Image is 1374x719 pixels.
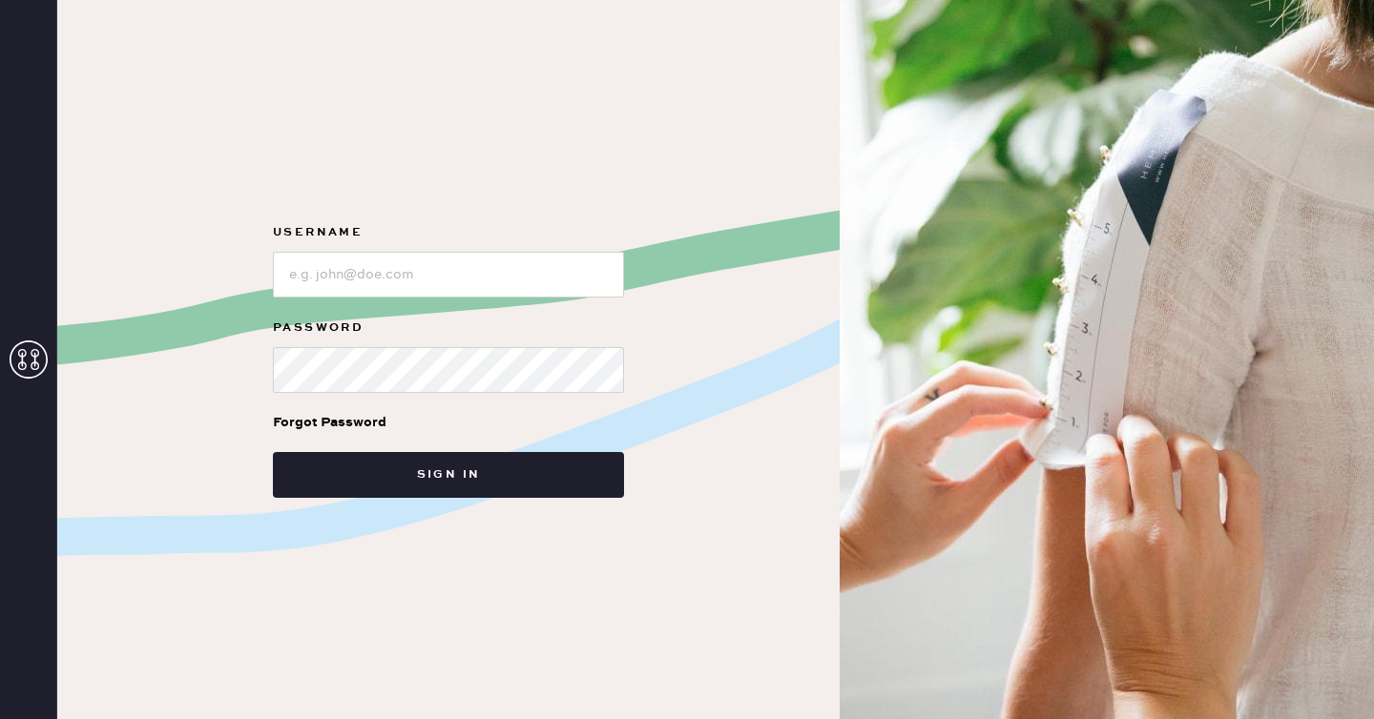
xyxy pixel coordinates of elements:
[273,317,624,339] label: Password
[273,393,386,452] a: Forgot Password
[273,412,386,433] div: Forgot Password
[273,252,624,298] input: e.g. john@doe.com
[273,221,624,244] label: Username
[273,452,624,498] button: Sign in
